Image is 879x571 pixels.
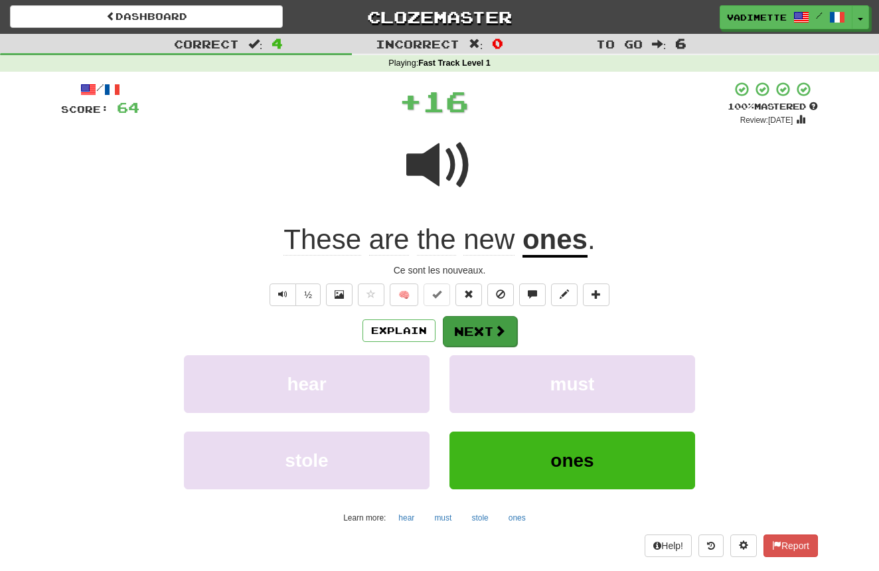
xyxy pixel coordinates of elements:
span: 0 [492,35,503,51]
button: must [449,355,695,413]
button: must [427,508,459,528]
span: Score: [61,104,109,115]
button: 🧠 [390,284,418,306]
button: hear [184,355,430,413]
button: Show image (alt+x) [326,284,353,306]
span: 100 % [728,101,754,112]
button: Round history (alt+y) [698,534,724,557]
u: ones [522,224,588,258]
div: Text-to-speech controls [267,284,321,306]
span: ones [550,450,594,471]
button: Help! [645,534,692,557]
span: To go [596,37,643,50]
span: 16 [422,84,469,118]
button: stole [184,432,430,489]
span: stole [285,450,328,471]
button: Discuss sentence (alt+u) [519,284,546,306]
span: 4 [272,35,283,51]
span: . [588,224,596,255]
button: Explain [362,319,436,342]
span: 64 [117,99,139,116]
button: Ignore sentence (alt+i) [487,284,514,306]
span: are [369,224,410,256]
span: : [652,39,667,50]
span: 6 [675,35,686,51]
div: / [61,81,139,98]
small: Learn more: [343,513,386,523]
button: ½ [295,284,321,306]
strong: Fast Track Level 1 [418,58,491,68]
span: vadimette [727,11,787,23]
span: must [550,374,595,394]
button: Set this sentence to 100% Mastered (alt+m) [424,284,450,306]
button: stole [464,508,495,528]
small: Review: [DATE] [740,116,793,125]
span: / [816,11,823,20]
button: Favorite sentence (alt+f) [358,284,384,306]
button: ones [501,508,533,528]
span: Correct [174,37,239,50]
div: Mastered [728,101,818,113]
button: Next [443,316,517,347]
span: : [248,39,263,50]
span: the [417,224,455,256]
span: Incorrect [376,37,459,50]
button: Reset to 0% Mastered (alt+r) [455,284,482,306]
span: hear [287,374,326,394]
span: new [463,224,515,256]
button: Add to collection (alt+a) [583,284,609,306]
button: Play sentence audio (ctl+space) [270,284,296,306]
span: These [283,224,361,256]
a: Clozemaster [303,5,576,29]
button: hear [391,508,422,528]
button: Edit sentence (alt+d) [551,284,578,306]
a: Dashboard [10,5,283,28]
span: + [399,81,422,121]
div: Ce sont les nouveaux. [61,264,818,277]
a: vadimette / [720,5,852,29]
button: Report [763,534,818,557]
span: : [469,39,483,50]
button: ones [449,432,695,489]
